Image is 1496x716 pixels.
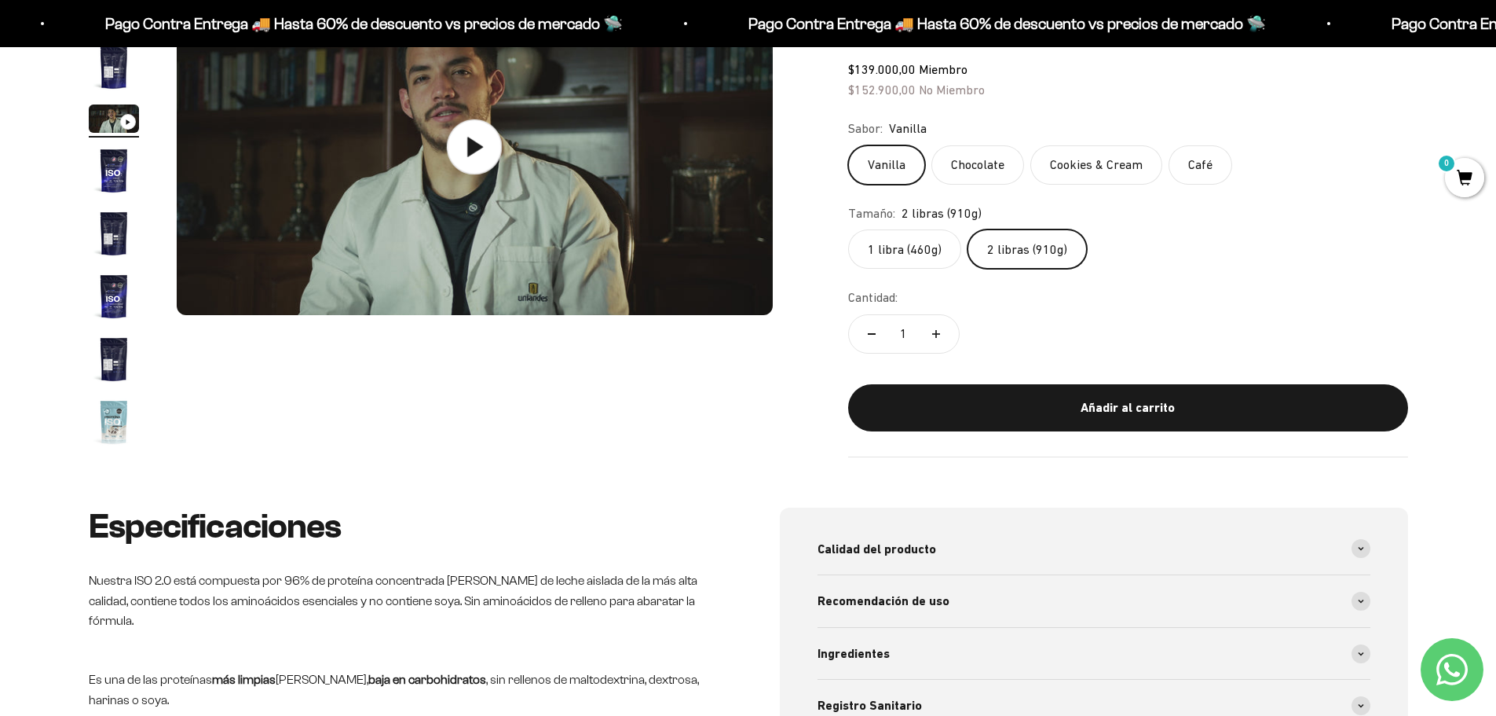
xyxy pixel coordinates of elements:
summary: Calidad del producto [817,523,1370,575]
span: 2 libras (910g) [902,204,982,224]
span: No Miembro [919,83,985,97]
span: Registro Sanitario [817,696,922,716]
span: Recomendación de uso [817,591,949,611]
p: Pago Contra Entrega 🚚 Hasta 60% de descuento vs precios de mercado 🛸 [745,11,1263,36]
button: Ir al artículo 6 [89,271,139,326]
button: Ir al artículo 2 [89,42,139,97]
button: Ir al artículo 4 [89,145,139,200]
summary: Ingredientes [817,628,1370,680]
button: Aumentar cantidad [913,315,959,353]
button: Ir al artículo 8 [89,397,139,452]
label: Cantidad: [848,288,898,308]
summary: Recomendación de uso [817,575,1370,627]
span: Miembro [919,62,967,76]
img: Proteína Aislada (ISO) [89,42,139,92]
legend: Sabor: [848,119,883,139]
button: Ir al artículo 5 [89,208,139,263]
button: Ir al artículo 3 [89,105,139,138]
a: 0 [1445,171,1484,188]
img: Proteína Aislada (ISO) [89,271,139,321]
img: Proteína Aislada (ISO) [89,334,139,384]
strong: baja en carbohidratos [368,673,486,686]
p: Es una de las proteínas [PERSON_NAME], , sin rellenos de maltodextrina, dextrosa, harinas o soya. [89,650,717,710]
span: $139.000,00 [848,62,916,76]
div: Añadir al carrito [880,398,1377,418]
button: Reducir cantidad [849,315,894,353]
img: Proteína Aislada (ISO) [89,208,139,259]
button: Ir al artículo 7 [89,334,139,389]
img: Proteína Aislada (ISO) [89,145,139,196]
mark: 0 [1437,154,1456,173]
h2: Especificaciones [89,508,717,545]
img: Proteína Aislada (ISO) [89,397,139,447]
span: Vanilla [889,119,927,139]
p: Nuestra ISO 2.0 está compuesta por 96% de proteína concentrada [PERSON_NAME] de leche aislada de ... [89,571,717,631]
strong: más limpias [212,673,276,686]
button: Añadir al carrito [848,384,1408,431]
p: Pago Contra Entrega 🚚 Hasta 60% de descuento vs precios de mercado 🛸 [102,11,620,36]
legend: Tamaño: [848,204,895,224]
span: $152.900,00 [848,83,916,97]
span: Calidad del producto [817,539,936,560]
span: Ingredientes [817,644,890,664]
